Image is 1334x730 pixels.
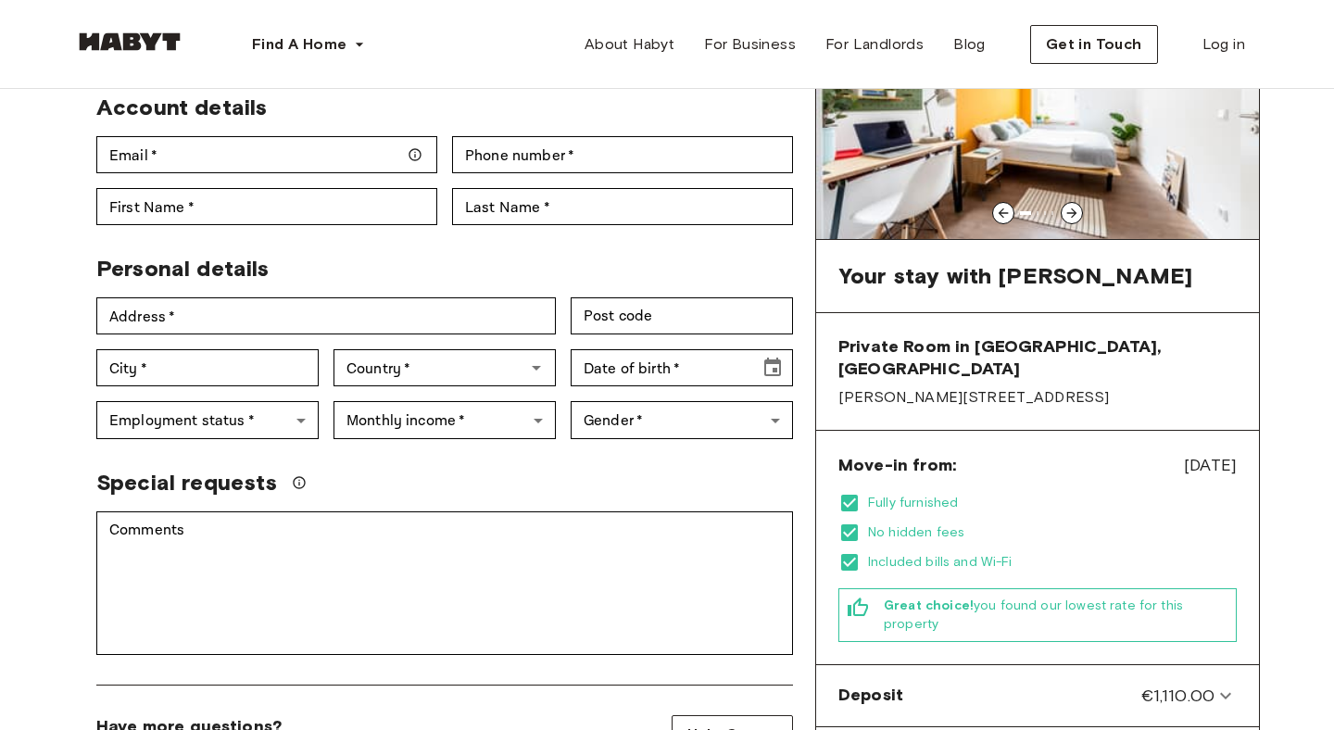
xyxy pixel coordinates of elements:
div: First Name [96,188,437,225]
span: Get in Touch [1046,33,1142,56]
a: About Habyt [570,26,689,63]
span: No hidden fees [868,523,1237,542]
span: Move-in from: [838,454,956,476]
span: Fully furnished [868,494,1237,512]
span: For Business [704,33,796,56]
div: Deposit€1,110.00 [824,673,1252,719]
span: Blog [953,33,986,56]
div: Phone number [452,136,793,173]
span: [DATE] [1184,453,1237,477]
a: For Business [689,26,811,63]
span: Deposit [838,684,903,708]
a: For Landlords [811,26,938,63]
svg: Make sure your email is correct — we'll send your booking details there. [408,147,422,162]
div: City [96,349,319,386]
span: Private Room in [GEOGRAPHIC_DATA], [GEOGRAPHIC_DATA] [838,335,1237,380]
button: Find A Home [237,26,380,63]
button: Choose date [754,349,791,386]
button: Open [523,355,549,381]
span: For Landlords [825,33,924,56]
span: Personal details [96,255,269,282]
div: Last Name [452,188,793,225]
button: Get in Touch [1030,25,1158,64]
span: About Habyt [585,33,674,56]
span: Find A Home [252,33,346,56]
svg: We'll do our best to accommodate your request, but please note we can't guarantee it will be poss... [292,475,307,490]
img: Habyt [74,32,185,51]
span: Special requests [96,469,277,497]
span: Log in [1202,33,1245,56]
a: Blog [938,26,1000,63]
span: [PERSON_NAME][STREET_ADDRESS] [838,387,1237,408]
a: Log in [1188,26,1260,63]
div: Email [96,136,437,173]
div: Address [96,297,556,334]
span: Your stay with [PERSON_NAME] [838,262,1192,290]
span: €1,110.00 [1141,684,1214,708]
div: Comments [96,511,793,655]
b: Great choice! [884,598,974,613]
span: you found our lowest rate for this property [884,597,1228,634]
span: Included bills and Wi-Fi [868,553,1237,572]
div: Post code [571,297,793,334]
span: Account details [96,94,267,120]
